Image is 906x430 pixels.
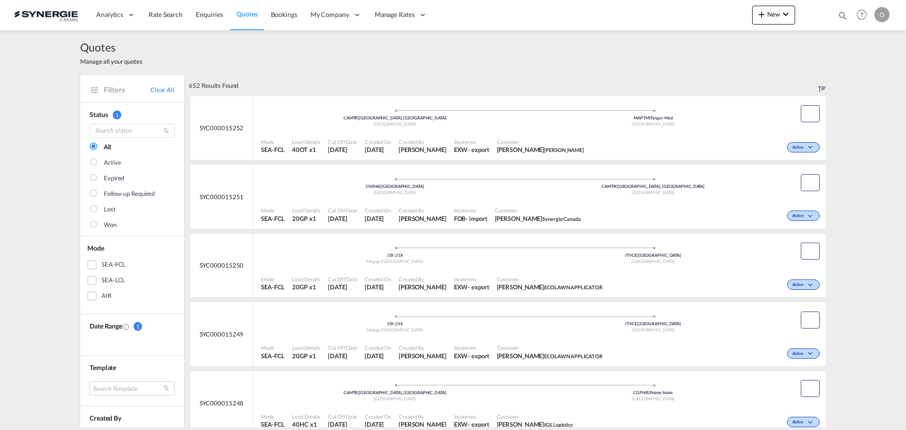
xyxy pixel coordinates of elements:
[200,330,244,338] span: SYC000015249
[379,327,380,332] span: ,
[90,110,108,118] span: Status
[616,184,618,189] span: |
[454,344,489,351] span: Incoterms
[787,211,820,221] div: Change Status Here
[90,363,116,371] span: Template
[365,420,391,429] span: 6 Oct 2025
[90,414,121,422] span: Created By
[104,174,124,183] div: Expired
[292,138,320,145] span: Load Details
[365,276,391,283] span: Created On
[801,174,820,191] button: Copy Quote
[519,170,530,175] md-icon: assets/icons/custom/ship-fill.svg
[454,420,489,429] div: EXW export
[292,413,320,420] span: Load Details
[292,145,320,154] span: 40OT x 1
[756,8,767,20] md-icon: icon-plus 400-fg
[399,207,446,214] span: Created By
[200,261,244,270] span: SYC000015250
[632,327,674,332] span: [GEOGRAPHIC_DATA]
[328,207,357,214] span: Cut Off Date
[104,158,121,168] div: Active
[854,7,874,24] div: Help
[101,276,125,285] div: SEA-LCL
[819,75,826,96] div: Sort by: Created On
[787,279,820,290] div: Change Status Here
[101,260,126,270] div: SEA-FCL
[792,282,806,288] span: Active
[292,283,320,291] span: 20GP x 1
[544,284,602,290] span: ECOLAWN APPLICATOR
[454,276,489,283] span: Incoterms
[190,234,826,298] div: SYC000015250 Origin CanadaDestinationVenezia ItalyCopy Quote Mode SEA-FCL Load Details 20GP x 1 C...
[468,145,489,154] div: - export
[14,4,78,25] img: 1f56c880d42311ef80fc7dca854c8e59.png
[261,352,285,360] span: SEA-FCL
[104,84,151,95] span: Filters
[87,291,177,301] md-checkbox: AIR
[519,377,530,381] md-icon: assets/icons/custom/ship-fill.svg
[90,322,122,330] span: Date Range
[632,396,674,401] span: [GEOGRAPHIC_DATA]
[399,214,446,223] span: Daniel Dico
[497,276,603,283] span: Customer
[497,352,603,360] span: Lauriane Beauchamp ECOLAWN APPLICATOR
[101,291,111,301] div: AIR
[787,142,820,152] div: Change Status Here
[806,420,817,425] md-icon: icon-chevron-down
[874,7,889,22] div: O
[380,259,423,264] span: [GEOGRAPHIC_DATA]
[96,10,123,19] span: Analytics
[632,190,674,195] span: [GEOGRAPHIC_DATA]
[399,276,446,283] span: Created By
[380,327,423,332] span: [GEOGRAPHIC_DATA]
[801,105,820,122] button: Copy Quote
[190,302,826,366] div: SYC000015249 Origin CanadaDestinationVenezia ItalyCopy Quote Mode SEA-FCL Load Details 20GP x 1 C...
[328,420,357,429] span: 6 Oct 2025
[113,110,121,119] span: 1
[151,85,175,94] a: Clear All
[454,214,487,223] div: FOB import
[261,283,285,291] span: SEA-FCL
[367,259,380,264] span: Magog
[344,115,446,120] span: CAMTR [GEOGRAPHIC_DATA], [GEOGRAPHIC_DATA]
[310,10,349,19] span: My Company
[787,348,820,359] div: Change Status Here
[365,145,391,154] span: 6 Oct 2025
[542,216,581,222] span: Synergie Canada
[104,220,117,230] div: Won
[399,283,446,291] span: Daniel Dico
[149,10,183,18] span: Rate Search
[519,239,530,244] md-icon: assets/icons/custom/ship-fill.svg
[196,10,223,18] span: Enquiries
[200,399,244,407] span: SYC000015248
[792,144,806,151] span: Active
[367,327,380,332] span: Magog
[163,127,170,135] md-icon: icon-magnify
[328,276,357,283] span: Cut Off Date
[292,214,320,223] span: 20GP x 1
[374,190,416,195] span: [GEOGRAPHIC_DATA]
[806,145,817,150] md-icon: icon-chevron-down
[544,422,573,428] span: IGS Logistics
[271,10,297,18] span: Bookings
[292,352,320,360] span: 20GP x 1
[399,138,446,145] span: Created By
[454,283,468,291] div: EXW
[454,138,489,145] span: Incoterms
[454,352,489,360] div: EXW export
[261,420,285,429] span: SEA-FCL
[544,353,602,359] span: ECOLAWN APPLICATOR
[190,96,826,160] div: SYC000015252 OriginMontreal, QC CanadaDestinationTanger Med MoroccoCopy Quote Mode SEA-FCL Load D...
[394,253,396,258] span: |
[399,420,446,429] span: Daniel Dico
[292,344,320,351] span: Load Details
[104,143,111,152] div: All
[375,10,415,19] span: Manage Rates
[365,214,391,223] span: 6 Oct 2025
[792,213,806,219] span: Active
[805,314,816,326] md-icon: assets/icons/custom/copyQuote.svg
[396,321,403,326] span: J1X
[374,396,416,401] span: [GEOGRAPHIC_DATA]
[465,214,487,223] div: - import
